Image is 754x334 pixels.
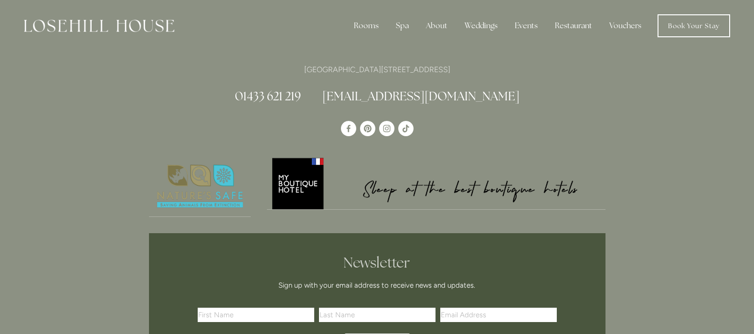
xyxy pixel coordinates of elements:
a: TikTok [398,121,414,136]
a: Book Your Stay [658,14,730,37]
a: 01433 621 219 [235,88,301,104]
div: Spa [388,16,416,35]
div: About [418,16,455,35]
input: First Name [198,308,314,322]
div: Events [507,16,545,35]
a: My Boutique Hotel - Logo [267,156,605,210]
div: Restaurant [547,16,600,35]
a: [EMAIL_ADDRESS][DOMAIN_NAME] [322,88,520,104]
img: Losehill House [24,20,174,32]
a: Instagram [379,121,394,136]
h2: Newsletter [201,254,553,271]
img: Nature's Safe - Logo [149,156,251,216]
p: [GEOGRAPHIC_DATA][STREET_ADDRESS] [149,63,605,76]
a: Nature's Safe - Logo [149,156,251,217]
a: Pinterest [360,121,375,136]
a: Vouchers [602,16,649,35]
p: Sign up with your email address to receive news and updates. [201,280,553,291]
input: Last Name [319,308,435,322]
a: Losehill House Hotel & Spa [341,121,356,136]
img: My Boutique Hotel - Logo [267,156,605,209]
div: Rooms [346,16,386,35]
input: Email Address [440,308,557,322]
div: Weddings [457,16,505,35]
